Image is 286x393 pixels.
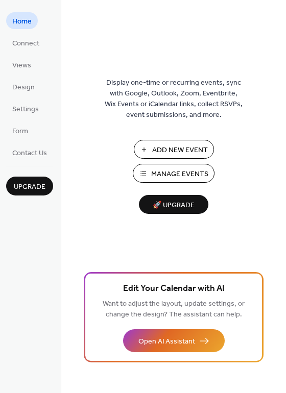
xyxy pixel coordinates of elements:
[145,199,202,212] span: 🚀 Upgrade
[6,122,34,139] a: Form
[12,126,28,137] span: Form
[6,78,41,95] a: Design
[138,336,195,347] span: Open AI Assistant
[133,164,214,183] button: Manage Events
[6,144,53,161] a: Contact Us
[134,140,214,159] button: Add New Event
[6,56,37,73] a: Views
[14,182,45,192] span: Upgrade
[12,60,31,71] span: Views
[6,12,38,29] a: Home
[139,195,208,214] button: 🚀 Upgrade
[103,297,245,322] span: Want to adjust the layout, update settings, or change the design? The assistant can help.
[12,16,32,27] span: Home
[151,169,208,180] span: Manage Events
[12,38,39,49] span: Connect
[12,148,47,159] span: Contact Us
[12,104,39,115] span: Settings
[6,34,45,51] a: Connect
[105,78,243,120] span: Display one-time or recurring events, sync with Google, Outlook, Zoom, Eventbrite, Wix Events or ...
[123,282,225,296] span: Edit Your Calendar with AI
[152,145,208,156] span: Add New Event
[12,82,35,93] span: Design
[6,100,45,117] a: Settings
[6,177,53,195] button: Upgrade
[123,329,225,352] button: Open AI Assistant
